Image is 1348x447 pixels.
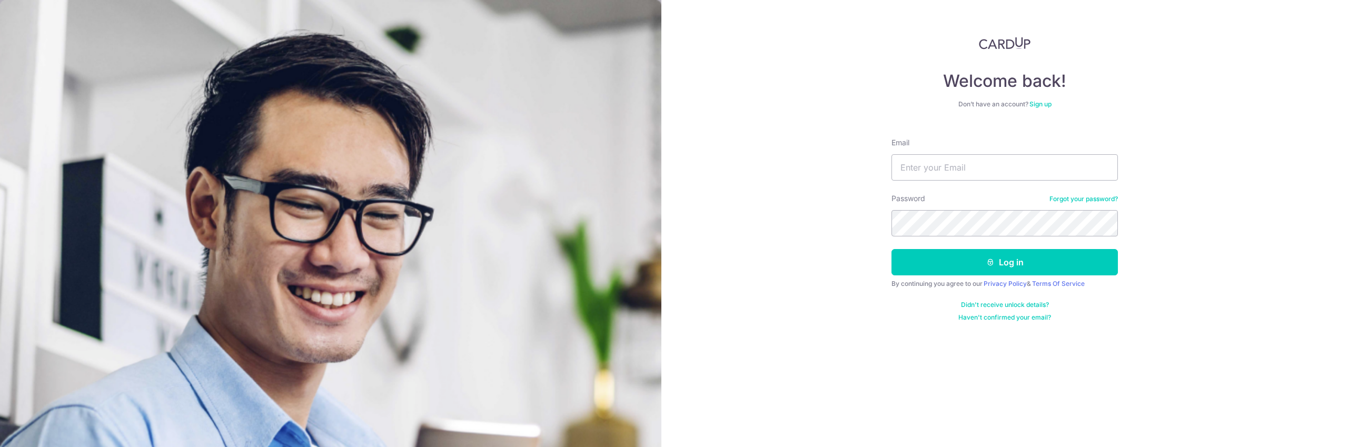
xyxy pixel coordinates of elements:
label: Email [891,137,909,148]
a: Haven't confirmed your email? [958,313,1051,322]
a: Terms Of Service [1032,280,1085,287]
a: Privacy Policy [984,280,1027,287]
a: Didn't receive unlock details? [961,301,1049,309]
a: Sign up [1029,100,1052,108]
label: Password [891,193,925,204]
h4: Welcome back! [891,71,1118,92]
input: Enter your Email [891,154,1118,181]
div: Don’t have an account? [891,100,1118,108]
div: By continuing you agree to our & [891,280,1118,288]
button: Log in [891,249,1118,275]
a: Forgot your password? [1049,195,1118,203]
img: CardUp Logo [979,37,1030,49]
